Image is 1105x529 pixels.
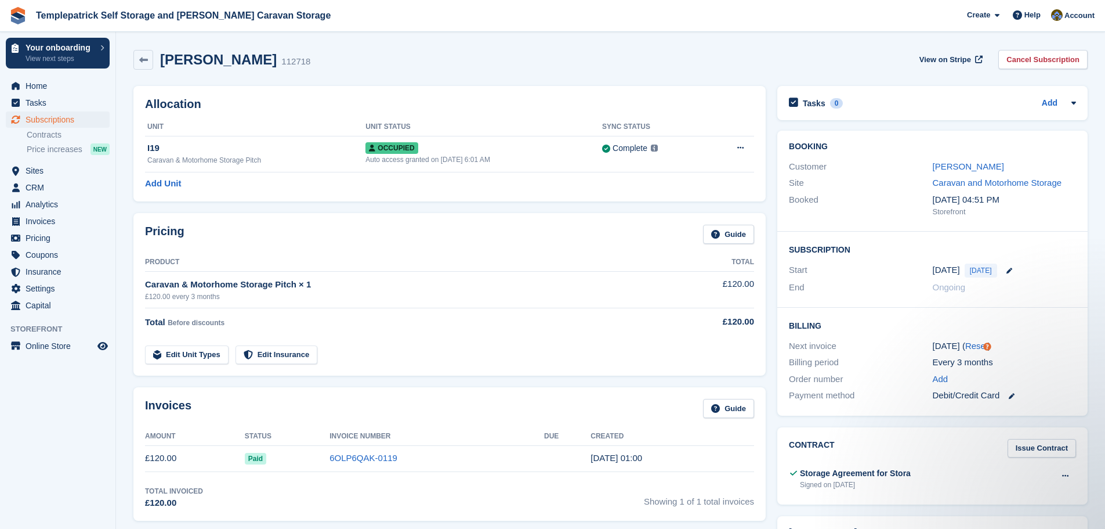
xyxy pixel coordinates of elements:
p: View next steps [26,53,95,64]
time: 2025-10-07 00:00:59 UTC [590,453,642,463]
div: Signed on [DATE] [800,480,911,490]
img: icon-info-grey-7440780725fd019a000dd9b08b2336e03edf1995a4989e88bcd33f0948082b44.svg [651,145,658,152]
span: Home [26,78,95,94]
div: 112718 [281,55,310,69]
div: Debit/Credit Card [933,389,1076,402]
span: Account [1064,10,1095,21]
a: View on Stripe [915,50,985,69]
a: Add [1042,97,1057,110]
span: Capital [26,297,95,314]
h2: Billing [789,319,1076,331]
span: Coupons [26,247,95,263]
span: Help [1024,9,1041,21]
a: menu [6,338,110,354]
div: Payment method [789,389,932,402]
div: Order number [789,373,932,386]
th: Amount [145,427,245,446]
div: Storage Agreement for Stora [800,467,911,480]
th: Status [245,427,329,446]
h2: Allocation [145,98,754,111]
div: 0 [830,98,843,109]
div: Booked [789,193,932,218]
a: Preview store [96,339,110,353]
span: Showing 1 of 1 total invoices [644,486,754,510]
a: Reset [965,341,988,351]
a: menu [6,95,110,111]
span: Occupied [365,142,418,154]
h2: [PERSON_NAME] [160,52,277,67]
div: Auto access granted on [DATE] 6:01 AM [365,154,602,165]
span: Ongoing [933,282,966,292]
div: £120.00 every 3 months [145,292,660,302]
a: 6OLP6QAK-0119 [329,453,397,463]
div: [DATE] 04:51 PM [933,193,1076,207]
a: Contracts [27,129,110,141]
span: [DATE] [965,264,997,278]
span: Total [145,317,165,327]
span: Tasks [26,95,95,111]
a: menu [6,297,110,314]
div: Start [789,264,932,278]
th: Total [660,253,754,272]
img: stora-icon-8386f47178a22dfd0bd8f6a31ec36ba5ce8667c1dd55bd0f319d3a0aa187defe.svg [9,7,27,24]
div: £120.00 [660,315,754,329]
span: Before discounts [168,319,224,327]
a: Add [933,373,948,386]
a: menu [6,230,110,246]
span: Pricing [26,230,95,246]
h2: Contract [789,439,835,458]
div: Billing period [789,356,932,369]
a: menu [6,196,110,213]
a: Cancel Subscription [998,50,1088,69]
span: Price increases [27,144,82,155]
span: Insurance [26,264,95,280]
a: menu [6,163,110,179]
a: Templepatrick Self Storage and [PERSON_NAME] Caravan Storage [31,6,335,25]
span: Invoices [26,213,95,229]
th: Created [590,427,754,446]
th: Due [544,427,590,446]
div: End [789,281,932,294]
div: Next invoice [789,340,932,353]
div: Every 3 months [933,356,1076,369]
a: menu [6,264,110,280]
a: Caravan and Motorhome Storage [933,178,1062,188]
a: menu [6,280,110,297]
a: Guide [703,399,754,418]
div: Complete [613,142,647,154]
div: [DATE] ( ) [933,340,1076,353]
div: Tooltip anchor [982,341,992,352]
img: Karen [1051,9,1063,21]
span: Create [967,9,990,21]
span: Sites [26,163,95,179]
a: Edit Unit Types [145,346,229,365]
a: menu [6,78,110,94]
td: £120.00 [145,445,245,472]
span: Paid [245,453,266,465]
a: menu [6,179,110,196]
th: Unit Status [365,118,602,136]
h2: Booking [789,142,1076,152]
div: Caravan & Motorhome Storage Pitch × 1 [145,278,660,292]
a: Issue Contract [1008,439,1076,458]
div: Storefront [933,206,1076,218]
th: Unit [145,118,365,136]
span: View on Stripe [919,54,971,66]
td: £120.00 [660,271,754,308]
a: Add Unit [145,177,181,190]
span: Storefront [10,323,115,335]
time: 2025-10-07 00:00:00 UTC [933,264,960,277]
h2: Subscription [789,243,1076,255]
a: menu [6,247,110,263]
a: Guide [703,225,754,244]
span: Settings [26,280,95,297]
a: Price increases NEW [27,143,110,156]
div: £120.00 [145,496,203,510]
a: Your onboarding View next steps [6,38,110,69]
span: CRM [26,179,95,196]
div: Customer [789,160,932,174]
a: menu [6,111,110,128]
span: Subscriptions [26,111,95,128]
a: menu [6,213,110,229]
div: I19 [147,142,365,155]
